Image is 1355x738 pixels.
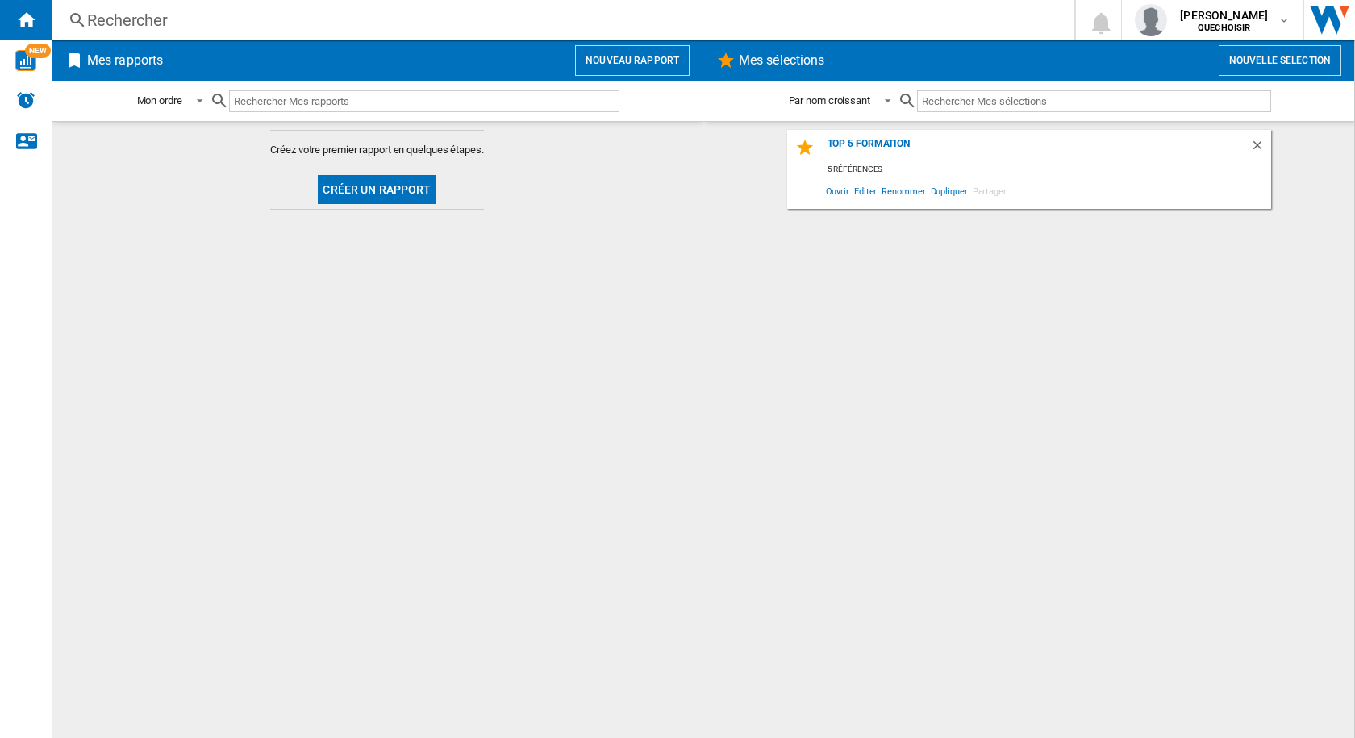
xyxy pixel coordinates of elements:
div: Par nom croissant [789,94,870,106]
b: QUECHOISIR [1198,23,1250,33]
h2: Mes sélections [736,45,828,76]
h2: Mes rapports [84,45,166,76]
span: [PERSON_NAME] [1180,7,1268,23]
span: Partager [970,180,1009,202]
div: Mon ordre [137,94,182,106]
button: Nouvelle selection [1219,45,1341,76]
input: Rechercher Mes rapports [229,90,619,112]
button: Créer un rapport [318,175,436,204]
div: Supprimer [1250,138,1271,160]
span: Créez votre premier rapport en quelques étapes. [270,143,483,157]
span: Ouvrir [823,180,852,202]
span: Editer [852,180,879,202]
button: Nouveau rapport [575,45,690,76]
div: Rechercher [87,9,1032,31]
span: Dupliquer [928,180,970,202]
img: profile.jpg [1135,4,1167,36]
input: Rechercher Mes sélections [917,90,1271,112]
div: 5 références [823,160,1271,180]
img: wise-card.svg [15,50,36,71]
img: alerts-logo.svg [16,90,35,110]
span: Renommer [879,180,928,202]
span: NEW [25,44,51,58]
div: top 5 formation [823,138,1250,160]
